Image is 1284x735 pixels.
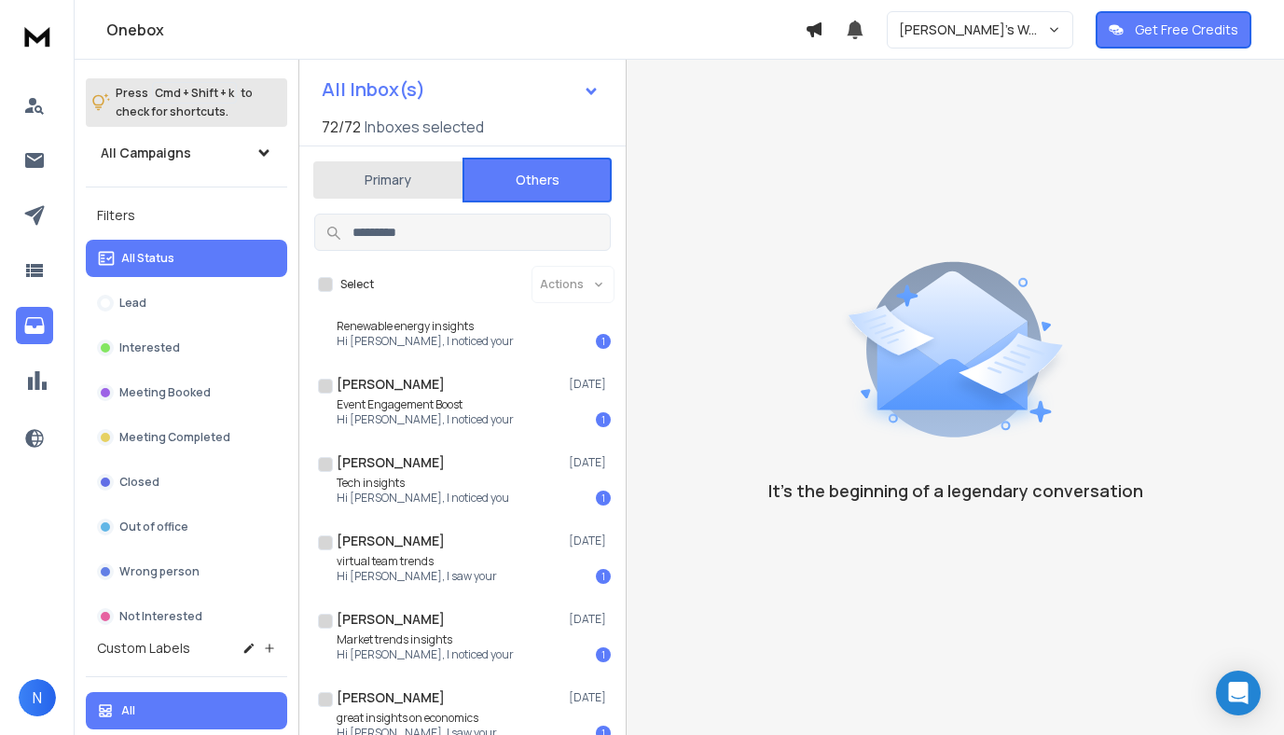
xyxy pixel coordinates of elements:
[86,553,287,590] button: Wrong person
[569,612,611,627] p: [DATE]
[365,116,484,138] h3: Inboxes selected
[569,377,611,392] p: [DATE]
[337,453,445,472] h1: [PERSON_NAME]
[337,554,497,569] p: virtual team trends
[86,134,287,172] button: All Campaigns
[119,475,159,490] p: Closed
[119,430,230,445] p: Meeting Completed
[1135,21,1238,39] p: Get Free Credits
[337,711,497,726] p: great insights on economics
[152,82,237,104] span: Cmd + Shift + k
[899,21,1047,39] p: [PERSON_NAME]'s Workspace
[322,80,425,99] h1: All Inbox(s)
[596,491,611,506] div: 1
[119,564,200,579] p: Wrong person
[86,508,287,546] button: Out of office
[119,520,188,534] p: Out of office
[569,690,611,705] p: [DATE]
[86,419,287,456] button: Meeting Completed
[337,491,509,506] p: Hi [PERSON_NAME], I noticed you
[19,679,56,716] button: N
[86,329,287,367] button: Interested
[86,692,287,729] button: All
[106,19,805,41] h1: Onebox
[337,688,445,707] h1: [PERSON_NAME]
[121,251,174,266] p: All Status
[596,569,611,584] div: 1
[97,639,190,658] h3: Custom Labels
[86,284,287,322] button: Lead
[19,19,56,53] img: logo
[337,532,445,550] h1: [PERSON_NAME]
[86,598,287,635] button: Not Interested
[337,569,497,584] p: Hi [PERSON_NAME], I saw your
[337,397,514,412] p: Event Engagement Boost
[322,116,361,138] span: 72 / 72
[86,202,287,229] h3: Filters
[596,647,611,662] div: 1
[569,534,611,548] p: [DATE]
[768,478,1143,504] p: It’s the beginning of a legendary conversation
[119,609,202,624] p: Not Interested
[337,412,514,427] p: Hi [PERSON_NAME], I noticed your
[1216,671,1261,715] div: Open Intercom Messenger
[337,334,514,349] p: Hi [PERSON_NAME], I noticed your
[119,340,180,355] p: Interested
[101,144,191,162] h1: All Campaigns
[337,375,445,394] h1: [PERSON_NAME]
[337,476,509,491] p: Tech insights
[337,319,514,334] p: Renewable energy insights
[86,240,287,277] button: All Status
[121,703,135,718] p: All
[116,84,253,121] p: Press to check for shortcuts.
[119,296,146,311] p: Lead
[313,159,463,201] button: Primary
[569,455,611,470] p: [DATE]
[337,610,445,629] h1: [PERSON_NAME]
[86,464,287,501] button: Closed
[1096,11,1251,49] button: Get Free Credits
[307,71,614,108] button: All Inbox(s)
[86,374,287,411] button: Meeting Booked
[337,647,514,662] p: Hi [PERSON_NAME], I noticed your
[119,385,211,400] p: Meeting Booked
[463,158,612,202] button: Others
[596,412,611,427] div: 1
[337,632,514,647] p: Market trends insights
[596,334,611,349] div: 1
[340,277,374,292] label: Select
